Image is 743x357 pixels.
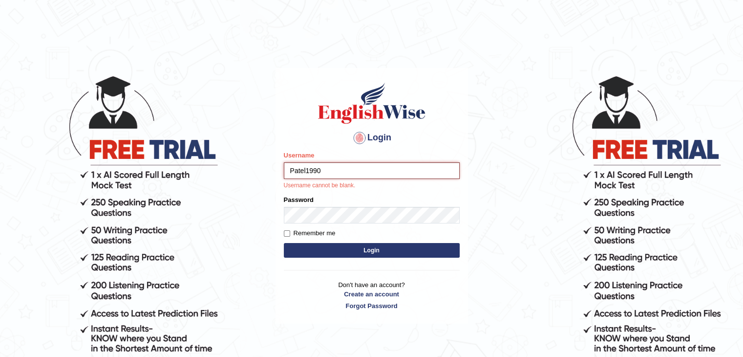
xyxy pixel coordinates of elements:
[284,151,315,160] label: Username
[284,181,460,190] p: Username cannot be blank.
[284,280,460,311] p: Don't have an account?
[284,228,336,238] label: Remember me
[284,230,290,237] input: Remember me
[284,290,460,299] a: Create an account
[284,195,314,204] label: Password
[316,81,427,125] img: Logo of English Wise sign in for intelligent practice with AI
[284,301,460,311] a: Forgot Password
[284,243,460,258] button: Login
[284,130,460,146] h4: Login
